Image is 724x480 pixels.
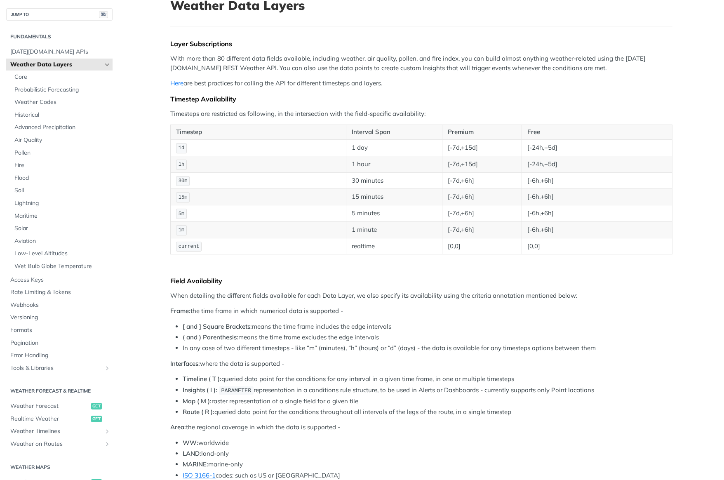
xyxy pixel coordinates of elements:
button: Hide subpages for Weather Data Layers [104,61,110,68]
p: the regional coverage in which the data is supported - [170,423,672,432]
button: Show subpages for Weather on Routes [104,441,110,447]
td: 5 minutes [346,205,442,222]
td: 1 minute [346,221,442,238]
span: Air Quality [14,136,110,144]
a: Pagination [6,337,113,349]
strong: LAND: [183,449,201,457]
span: Weather Forecast [10,402,89,410]
span: Weather Timelines [10,427,102,435]
a: Solar [10,222,113,235]
span: Rate Limiting & Tokens [10,288,110,296]
p: are best practices for calling the API for different timesteps and layers. [170,79,672,88]
p: When detailing the different fields available for each Data Layer, we also specify its availabili... [170,291,672,301]
td: [-7d,+6h] [442,189,522,205]
span: PARAMETER [221,388,251,394]
span: Realtime Weather [10,415,89,423]
td: [-6h,+6h] [522,221,672,238]
a: Lightning [10,197,113,209]
div: Field Availability [170,277,672,285]
span: Webhooks [10,301,110,309]
span: Lightning [14,199,110,207]
td: realtime [346,238,442,254]
li: queried data point for the conditions throughout all intervals of the legs of the route, in a sin... [183,407,672,417]
strong: ( and ) Parenthesis: [183,333,238,341]
span: Wet Bulb Globe Temperature [14,262,110,271]
td: [-7d,+6h] [442,221,522,238]
a: Rate Limiting & Tokens [6,286,113,299]
strong: Timeline ( T ): [183,375,221,383]
p: the time frame in which numerical data is supported - [170,306,672,316]
span: get [91,403,102,409]
td: [-24h,+5d] [522,139,672,156]
span: Flood [14,174,110,182]
a: Low-Level Altitudes [10,247,113,260]
a: Weather on RoutesShow subpages for Weather on Routes [6,438,113,450]
button: Show subpages for Tools & Libraries [104,365,110,372]
button: JUMP TO⌘/ [6,8,113,21]
a: Formats [6,324,113,336]
td: [-7d,+6h] [442,205,522,222]
span: Probabilistic Forecasting [14,86,110,94]
li: land-only [183,449,672,459]
td: [-7d,+15d] [442,156,522,172]
span: Maritime [14,212,110,220]
button: Show subpages for Weather Timelines [104,428,110,435]
strong: Area: [170,423,186,431]
a: Probabilistic Forecasting [10,84,113,96]
li: In any case of two different timesteps - like “m” (minutes), “h” (hours) or “d” (days) - the data... [183,344,672,353]
a: Advanced Precipitation [10,121,113,134]
a: Tools & LibrariesShow subpages for Tools & Libraries [6,362,113,374]
span: Error Handling [10,351,110,360]
li: marine-only [183,460,672,469]
li: queried data point for the conditions for any interval in a given time frame, in one or multiple ... [183,374,672,384]
li: worldwide [183,438,672,448]
td: [-6h,+6h] [522,172,672,189]
span: Core [14,73,110,81]
a: Maritime [10,210,113,222]
span: Versioning [10,313,110,322]
div: Timestep Availability [170,95,672,103]
span: Solar [14,224,110,233]
a: Weather Codes [10,96,113,108]
td: [-7d,+15d] [442,139,522,156]
span: Access Keys [10,276,110,284]
td: [-6h,+6h] [522,189,672,205]
th: Interval Span [346,125,442,140]
span: [DATE][DOMAIN_NAME] APIs [10,48,110,56]
h2: Weather Maps [6,464,113,471]
a: Soil [10,184,113,197]
strong: Route ( R ): [183,408,214,416]
td: [0,0] [442,238,522,254]
span: current [179,244,199,249]
td: 30 minutes [346,172,442,189]
span: Weather Data Layers [10,61,102,69]
strong: MARINE: [183,460,208,468]
td: 1 hour [346,156,442,172]
a: Error Handling [6,349,113,362]
p: Timesteps are restricted as following, in the intersection with the field-specific availability: [170,109,672,119]
a: Historical [10,109,113,121]
a: Fire [10,159,113,172]
td: [-6h,+6h] [522,205,672,222]
td: 1 day [346,139,442,156]
a: Here [170,79,183,87]
a: ISO 3166-1 [183,471,216,479]
strong: Insights ( I ): [183,386,217,394]
span: Low-Level Altitudes [14,249,110,258]
a: Weather TimelinesShow subpages for Weather Timelines [6,425,113,438]
span: 5m [179,211,184,217]
td: 15 minutes [346,189,442,205]
span: Formats [10,326,110,334]
strong: WW: [183,439,198,447]
span: Tools & Libraries [10,364,102,372]
li: raster representation of a single field for a given tile [183,397,672,406]
span: 30m [179,178,188,184]
span: Pollen [14,149,110,157]
td: [-24h,+5d] [522,156,672,172]
a: Wet Bulb Globe Temperature [10,260,113,273]
td: [-7d,+6h] [442,172,522,189]
span: 1m [179,227,184,233]
a: Realtime Weatherget [6,413,113,425]
span: Fire [14,161,110,169]
strong: [ and ] Square Brackets: [183,322,252,330]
